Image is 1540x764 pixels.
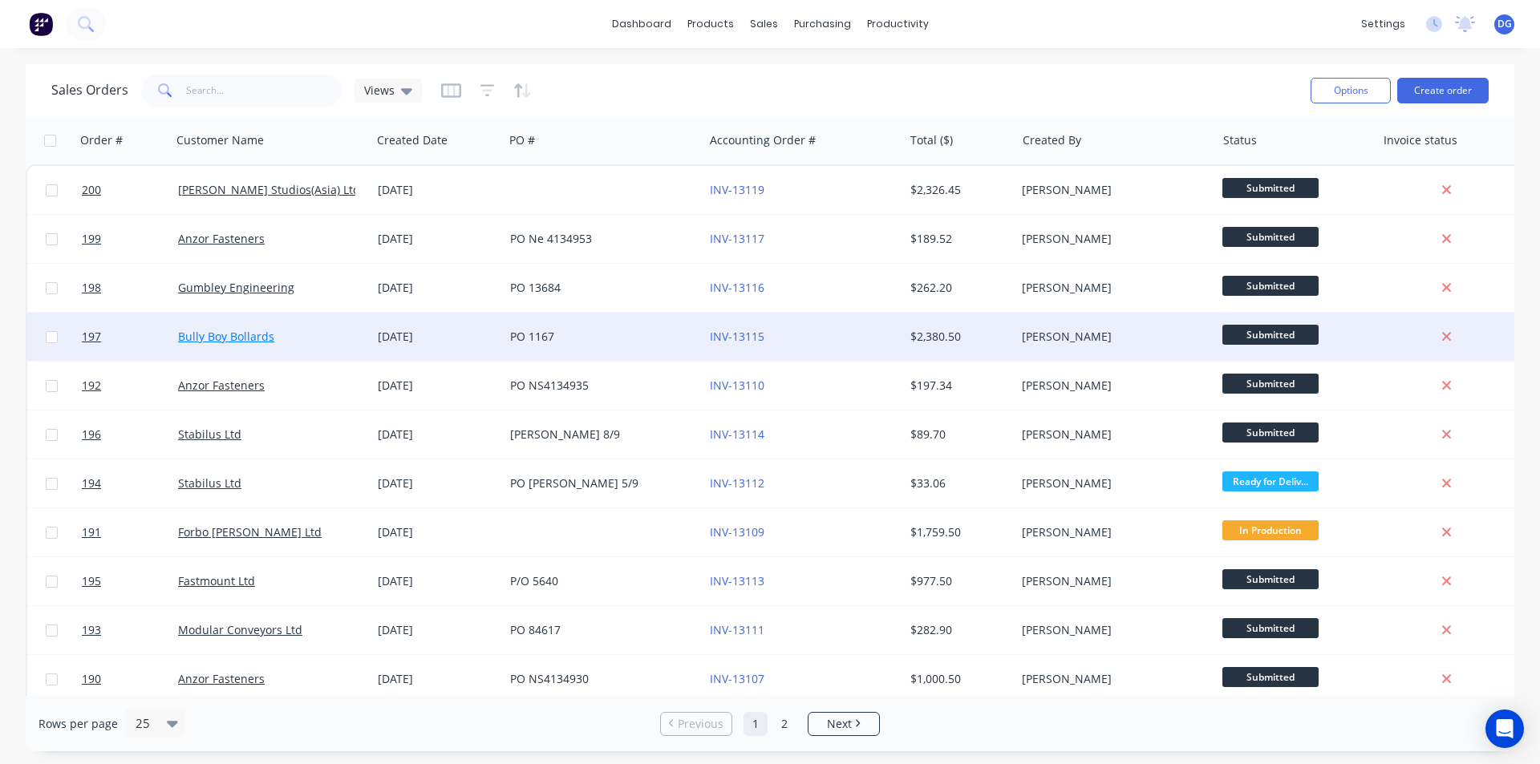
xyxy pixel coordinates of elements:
[710,182,764,197] a: INV-13119
[29,12,53,36] img: Factory
[710,622,764,637] a: INV-13111
[378,475,497,491] div: [DATE]
[510,231,688,247] div: PO Ne 4134953
[1022,475,1200,491] div: [PERSON_NAME]
[710,280,764,295] a: INV-13116
[82,378,101,394] span: 192
[1353,12,1413,36] div: settings
[82,606,178,654] a: 193
[910,231,1004,247] div: $189.52
[1485,709,1524,748] div: Open Intercom Messenger
[378,622,497,638] div: [DATE]
[1397,78,1489,103] button: Create order
[710,231,764,246] a: INV-13117
[1497,17,1512,31] span: DG
[178,231,265,246] a: Anzor Fasteners
[364,82,395,99] span: Views
[742,12,786,36] div: sales
[82,182,101,198] span: 200
[1022,182,1200,198] div: [PERSON_NAME]
[378,426,497,443] div: [DATE]
[710,573,764,588] a: INV-13113
[1022,573,1200,589] div: [PERSON_NAME]
[786,12,859,36] div: purchasing
[910,475,1004,491] div: $33.06
[1222,374,1319,394] span: Submitted
[710,671,764,686] a: INV-13107
[378,524,497,540] div: [DATE]
[744,712,768,736] a: Page 1 is your current page
[1222,422,1319,443] span: Submitted
[678,716,723,732] span: Previous
[82,231,101,247] span: 199
[1022,231,1200,247] div: [PERSON_NAME]
[38,716,118,732] span: Rows per page
[1222,178,1319,198] span: Submitted
[910,329,1004,345] div: $2,380.50
[1222,667,1319,687] span: Submitted
[859,12,937,36] div: productivity
[654,712,886,736] ul: Pagination
[178,622,302,637] a: Modular Conveyors Ltd
[82,313,178,361] a: 197
[604,12,679,36] a: dashboard
[808,716,879,732] a: Next page
[510,671,688,687] div: PO NS4134930
[710,426,764,442] a: INV-13114
[378,182,497,198] div: [DATE]
[510,475,688,491] div: PO [PERSON_NAME] 5/9
[82,329,101,345] span: 197
[910,132,953,148] div: Total ($)
[1222,276,1319,296] span: Submitted
[1022,426,1200,443] div: [PERSON_NAME]
[910,182,1004,198] div: $2,326.45
[1223,132,1257,148] div: Status
[82,166,178,214] a: 200
[910,280,1004,296] div: $262.20
[1222,471,1319,491] span: Ready for Deliv...
[82,362,178,410] a: 192
[1022,671,1200,687] div: [PERSON_NAME]
[1022,378,1200,394] div: [PERSON_NAME]
[82,557,178,605] a: 195
[377,132,448,148] div: Created Date
[910,426,1004,443] div: $89.70
[82,508,178,556] a: 191
[1022,280,1200,296] div: [PERSON_NAME]
[710,132,816,148] div: Accounting Order #
[178,182,360,197] a: [PERSON_NAME] Studios(Asia) Ltd
[82,410,178,459] a: 196
[710,475,764,491] a: INV-13112
[378,378,497,394] div: [DATE]
[510,622,688,638] div: PO 84617
[510,329,688,345] div: PO 1167
[910,573,1004,589] div: $977.50
[378,231,497,247] div: [DATE]
[910,671,1004,687] div: $1,000.50
[1023,132,1081,148] div: Created By
[178,426,241,442] a: Stabilus Ltd
[178,671,265,686] a: Anzor Fasteners
[1022,329,1200,345] div: [PERSON_NAME]
[510,573,688,589] div: P/O 5640
[710,378,764,393] a: INV-13110
[509,132,535,148] div: PO #
[1222,520,1319,540] span: In Production
[378,671,497,687] div: [DATE]
[679,12,742,36] div: products
[1222,325,1319,345] span: Submitted
[82,622,101,638] span: 193
[1222,569,1319,589] span: Submitted
[186,75,342,107] input: Search...
[1022,622,1200,638] div: [PERSON_NAME]
[178,329,274,344] a: Bully Boy Bollards
[178,573,255,588] a: Fastmount Ltd
[82,459,178,507] a: 194
[176,132,264,148] div: Customer Name
[510,378,688,394] div: PO NS4134935
[82,280,101,296] span: 198
[772,712,796,736] a: Page 2
[710,329,764,344] a: INV-13115
[82,426,101,443] span: 196
[910,378,1004,394] div: $197.34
